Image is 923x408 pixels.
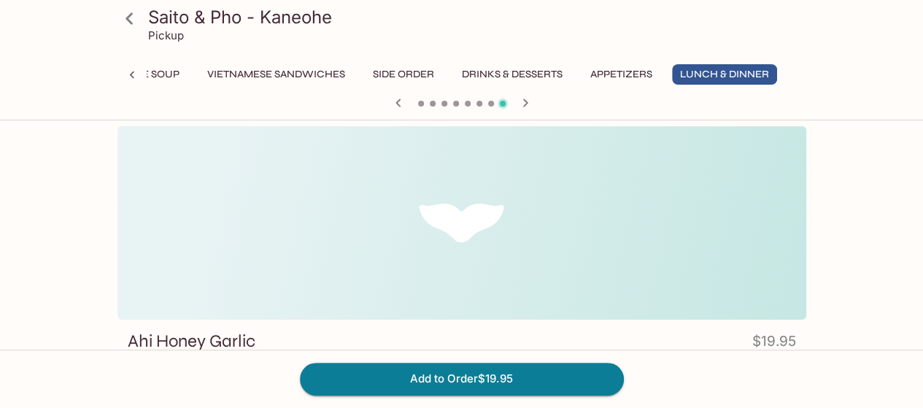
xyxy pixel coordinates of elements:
[117,126,806,320] div: Ahi Honey Garlic
[199,64,353,85] button: Vietnamese Sandwiches
[300,363,624,395] button: Add to Order$19.95
[582,64,660,85] button: Appetizers
[454,64,571,85] button: Drinks & Desserts
[148,6,800,28] h3: Saito & Pho - Kaneohe
[148,28,184,42] p: Pickup
[128,330,255,353] h3: Ahi Honey Garlic
[365,64,442,85] button: Side Order
[672,64,777,85] button: Lunch & Dinner
[752,330,796,358] h4: $19.95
